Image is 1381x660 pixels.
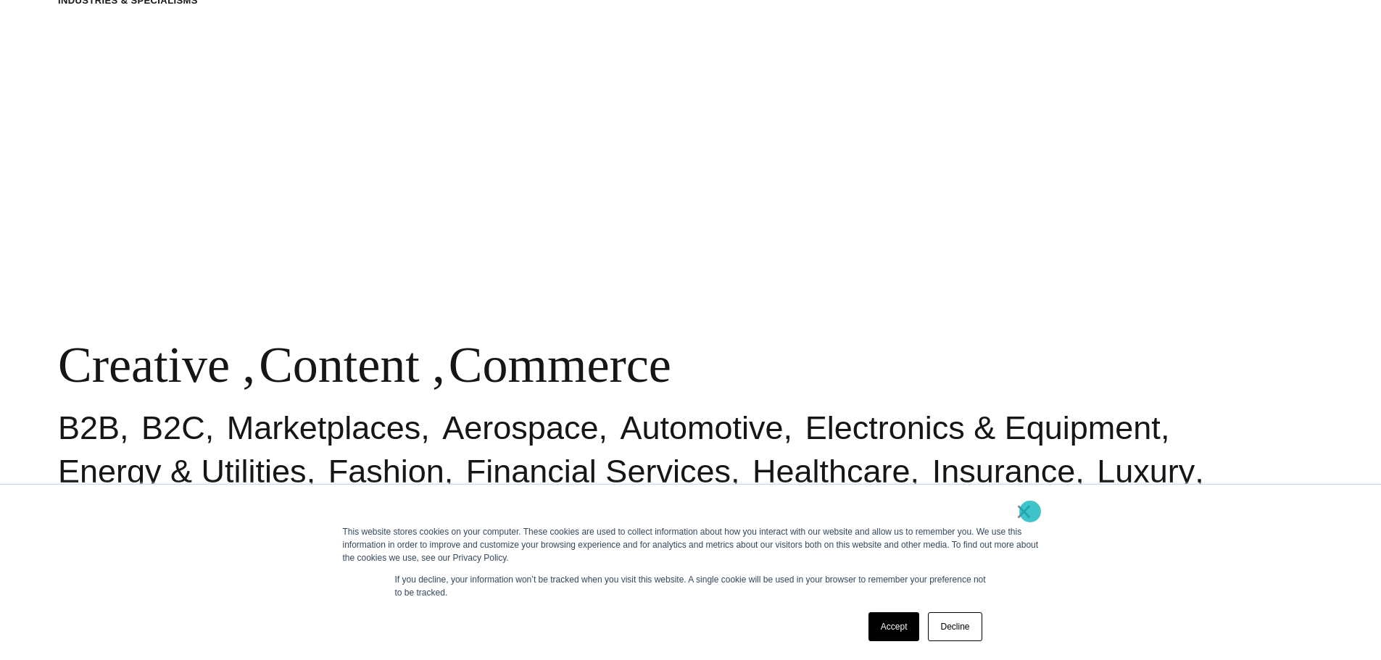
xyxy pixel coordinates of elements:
a: Healthcare [752,453,911,490]
a: Commerce [449,337,671,393]
a: B2C [141,409,205,446]
span: , [243,337,256,393]
span: , [432,337,445,393]
a: Creative [58,337,230,393]
a: Fashion [328,453,444,490]
p: If you decline, your information won’t be tracked when you visit this website. A single cookie wi... [395,573,987,599]
a: Aerospace [442,409,598,446]
a: Electronics & Equipment [805,409,1161,446]
a: Accept [868,612,920,641]
a: Insurance [932,453,1076,490]
a: Energy & Utilities [58,453,307,490]
a: Content [259,337,420,393]
a: Luxury [1097,453,1195,490]
a: Decline [928,612,982,641]
a: B2B [58,409,120,446]
a: × [1016,505,1033,518]
div: This website stores cookies on your computer. These cookies are used to collect information about... [343,525,1039,564]
a: Automotive [620,409,783,446]
a: Financial Services [466,453,731,490]
a: Marketplaces [227,409,421,446]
